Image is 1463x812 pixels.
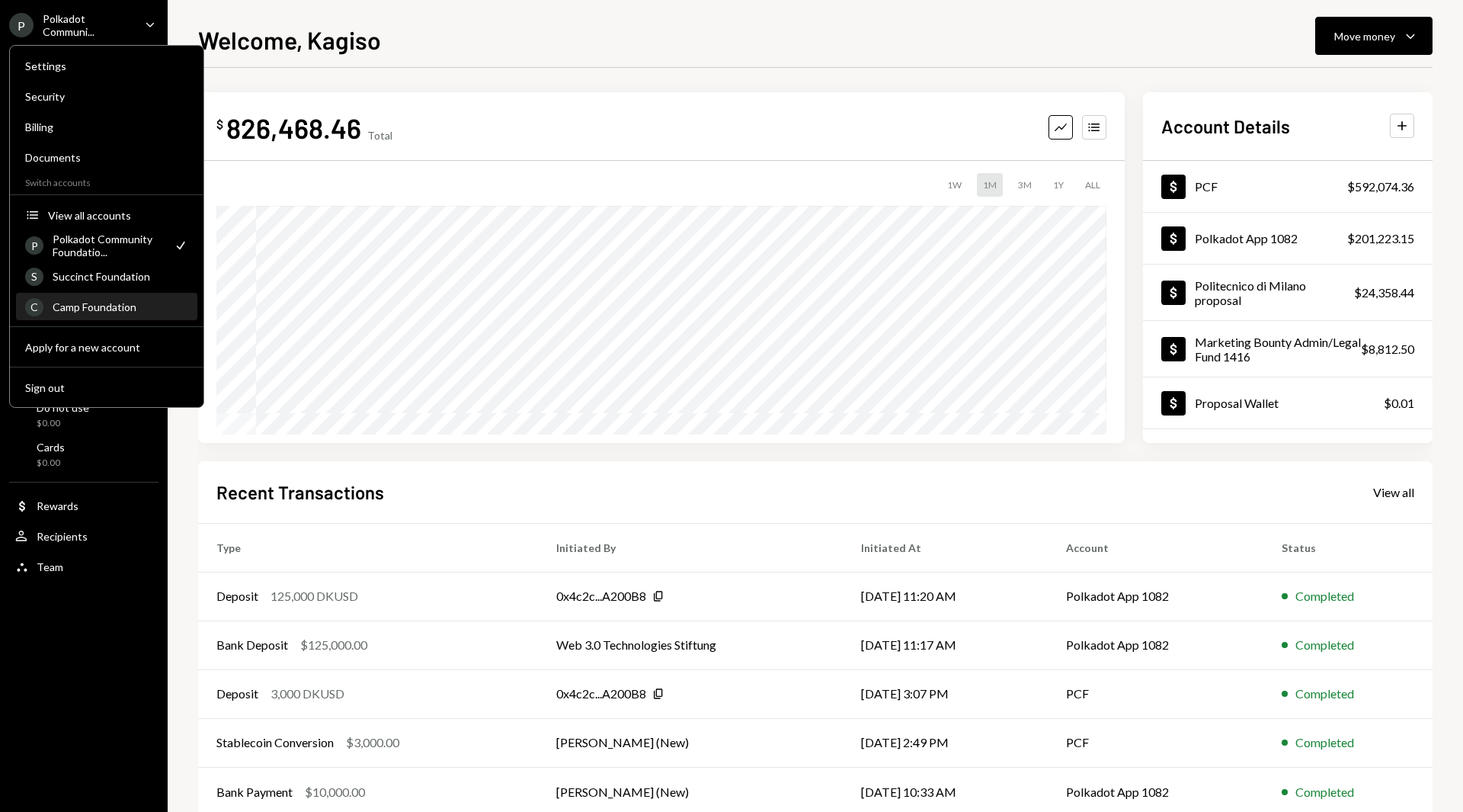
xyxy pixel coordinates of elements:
[1047,173,1070,197] div: 1Y
[556,587,646,605] div: 0x4c2c...A200B8
[16,374,197,402] button: Sign out
[538,621,843,669] td: Web 3.0 Technologies Stiftung
[367,129,392,142] div: Total
[1079,173,1106,197] div: ALL
[216,783,293,801] div: Bank Payment
[305,783,365,801] div: $10,000.00
[1195,179,1218,194] div: PCF
[37,441,65,454] div: Cards
[216,733,334,752] div: Stablecoin Conversion
[1012,173,1038,197] div: 3M
[300,636,367,654] div: $125,000.00
[1347,178,1414,196] div: $592,074.36
[1143,265,1433,320] a: Politecnico di Milano proposal$24,358.44
[216,636,288,654] div: Bank Deposit
[25,90,188,103] div: Security
[843,669,1047,718] td: [DATE] 3:07 PM
[9,492,158,519] a: Rewards
[1295,587,1354,605] div: Completed
[9,522,158,550] a: Recipients
[10,174,203,188] div: Switch accounts
[25,268,43,286] div: S
[1361,340,1414,358] div: $8,812.50
[1143,213,1433,264] a: Polkadot App 1082$201,223.15
[16,143,197,171] a: Documents
[1161,114,1290,139] h2: Account Details
[843,718,1047,767] td: [DATE] 2:49 PM
[271,587,358,605] div: 125,000 DKUSD
[1048,669,1264,718] td: PCF
[1048,572,1264,621] td: Polkadot App 1082
[25,151,188,164] div: Documents
[9,13,34,37] div: P
[1373,485,1414,500] div: View all
[1195,231,1298,246] div: Polkadot App 1082
[1295,783,1354,801] div: Completed
[16,293,197,320] a: CCamp Foundation
[1263,523,1433,572] th: Status
[9,396,158,433] a: Do not use$0.00
[1195,335,1361,364] div: Marketing Bounty Admin/Legal Fund 1416
[538,523,843,572] th: Initiated By
[25,120,188,133] div: Billing
[216,117,223,132] div: $
[216,685,258,703] div: Deposit
[16,82,197,110] a: Security
[16,202,197,229] button: View all accounts
[1295,636,1354,654] div: Completed
[346,733,399,752] div: $3,000.00
[37,499,78,512] div: Rewards
[25,341,188,354] div: Apply for a new account
[25,59,188,72] div: Settings
[941,173,968,197] div: 1W
[16,334,197,361] button: Apply for a new account
[53,300,188,313] div: Camp Foundation
[1315,17,1433,55] button: Move money
[1048,718,1264,767] td: PCF
[226,111,361,145] div: 826,468.46
[1048,523,1264,572] th: Account
[1334,28,1395,44] div: Move money
[1195,278,1354,307] div: Politecnico di Milano proposal
[1295,685,1354,703] div: Completed
[43,12,133,38] div: Polkadot Communi...
[1347,229,1414,248] div: $201,223.15
[37,530,88,543] div: Recipients
[977,173,1003,197] div: 1M
[556,685,646,703] div: 0x4c2c...A200B8
[16,113,197,140] a: Billing
[9,436,158,473] a: Cards$0.00
[1143,321,1433,377] a: Marketing Bounty Admin/Legal Fund 1416$8,812.50
[198,24,381,55] h1: Welcome, Kagiso
[25,381,188,394] div: Sign out
[37,457,65,470] div: $0.00
[198,523,538,572] th: Type
[1295,733,1354,752] div: Completed
[37,560,63,573] div: Team
[1354,284,1414,302] div: $24,358.44
[843,523,1047,572] th: Initiated At
[48,209,188,222] div: View all accounts
[16,52,197,79] a: Settings
[538,718,843,767] td: [PERSON_NAME] (New)
[9,553,158,580] a: Team
[271,685,344,703] div: 3,000 DKUSD
[25,298,43,316] div: C
[1143,161,1433,212] a: PCF$592,074.36
[1195,396,1279,410] div: Proposal Wallet
[1373,483,1414,500] a: View all
[53,233,164,258] div: Polkadot Community Foundatio...
[216,480,384,505] h2: Recent Transactions
[16,262,197,290] a: SSuccinct Foundation
[37,417,89,430] div: $0.00
[1048,621,1264,669] td: Polkadot App 1082
[216,587,258,605] div: Deposit
[843,621,1047,669] td: [DATE] 11:17 AM
[1143,377,1433,428] a: Proposal Wallet$0.01
[25,236,43,255] div: P
[843,572,1047,621] td: [DATE] 11:20 AM
[53,270,188,283] div: Succinct Foundation
[1384,394,1414,412] div: $0.01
